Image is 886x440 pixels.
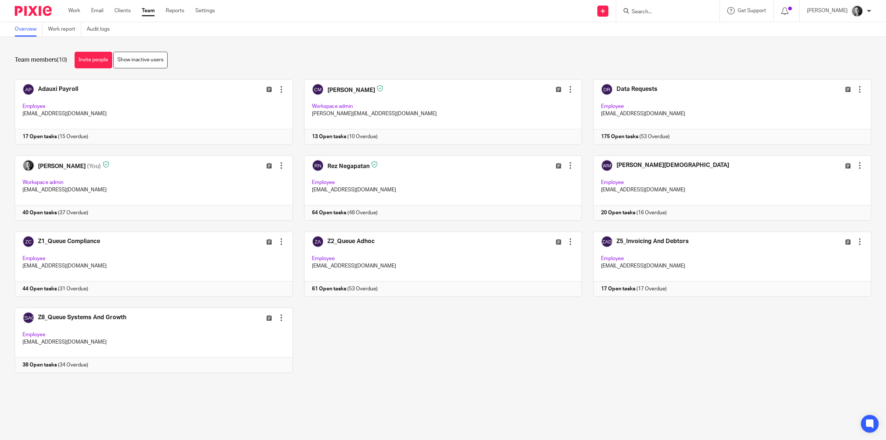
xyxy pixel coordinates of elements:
[91,7,103,14] a: Email
[142,7,155,14] a: Team
[68,7,80,14] a: Work
[113,52,168,68] a: Show inactive users
[807,7,848,14] p: [PERSON_NAME]
[166,7,184,14] a: Reports
[631,9,697,16] input: Search
[195,7,215,14] a: Settings
[87,22,115,37] a: Audit logs
[738,8,766,13] span: Get Support
[48,22,81,37] a: Work report
[75,52,112,68] a: Invite people
[57,57,67,63] span: (10)
[15,22,42,37] a: Overview
[851,5,863,17] img: DSC_9061-3.jpg
[15,56,67,64] h1: Team members
[15,6,52,16] img: Pixie
[114,7,131,14] a: Clients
